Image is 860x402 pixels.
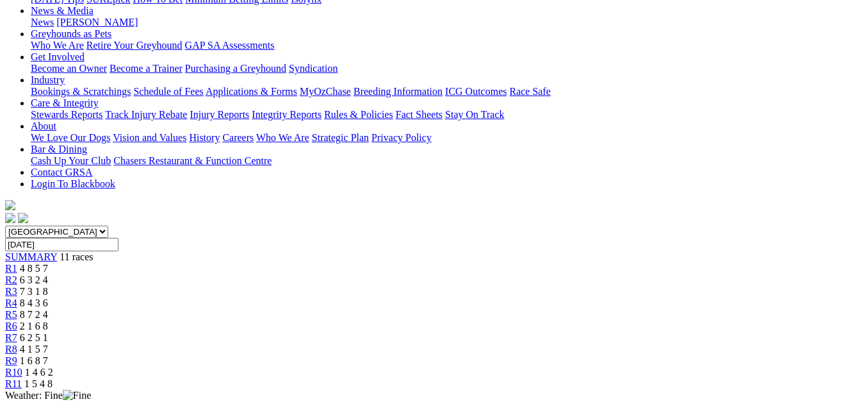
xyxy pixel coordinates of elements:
a: Chasers Restaurant & Function Centre [113,155,272,166]
div: Industry [31,86,855,97]
a: Strategic Plan [312,132,369,143]
a: We Love Our Dogs [31,132,110,143]
a: SUMMARY [5,251,57,262]
a: Applications & Forms [206,86,297,97]
a: Become an Owner [31,63,107,74]
a: R10 [5,367,22,378]
input: Select date [5,238,118,251]
div: Care & Integrity [31,109,855,121]
a: Purchasing a Greyhound [185,63,286,74]
span: 11 races [60,251,93,262]
a: Become a Trainer [110,63,183,74]
a: Retire Your Greyhound [86,40,183,51]
a: Care & Integrity [31,97,99,108]
div: Greyhounds as Pets [31,40,855,51]
div: News & Media [31,17,855,28]
a: MyOzChase [300,86,351,97]
a: Bookings & Scratchings [31,86,131,97]
a: Breeding Information [353,86,442,97]
span: 6 2 5 1 [20,332,48,343]
a: History [189,132,220,143]
a: Who We Are [256,132,309,143]
a: [PERSON_NAME] [56,17,138,28]
a: Bar & Dining [31,144,87,155]
a: Contact GRSA [31,167,92,178]
span: 8 4 3 6 [20,297,48,308]
span: 4 8 5 7 [20,263,48,274]
a: R1 [5,263,17,274]
a: Login To Blackbook [31,178,115,189]
span: 4 1 5 7 [20,344,48,355]
a: News & Media [31,5,93,16]
img: facebook.svg [5,213,15,223]
a: R6 [5,321,17,331]
a: About [31,121,56,131]
a: Privacy Policy [371,132,432,143]
a: Careers [222,132,254,143]
a: GAP SA Assessments [185,40,275,51]
a: R9 [5,355,17,366]
a: Rules & Policies [324,109,393,120]
span: 1 6 8 7 [20,355,48,366]
a: R8 [5,344,17,355]
a: Injury Reports [190,109,249,120]
a: ICG Outcomes [445,86,507,97]
span: 6 3 2 4 [20,274,48,285]
a: News [31,17,54,28]
a: Vision and Values [113,132,186,143]
img: twitter.svg [18,213,28,223]
a: Fact Sheets [396,109,442,120]
a: Get Involved [31,51,85,62]
a: Stay On Track [445,109,504,120]
span: 7 3 1 8 [20,286,48,297]
a: Who We Are [31,40,84,51]
img: Fine [63,390,91,401]
a: R2 [5,274,17,285]
a: Race Safe [509,86,550,97]
a: Syndication [289,63,337,74]
img: logo-grsa-white.png [5,200,15,210]
div: Get Involved [31,63,855,74]
a: R4 [5,297,17,308]
a: Track Injury Rebate [105,109,187,120]
a: Integrity Reports [252,109,321,120]
span: Weather: Fine [5,390,91,401]
a: Greyhounds as Pets [31,28,111,39]
a: Industry [31,74,65,85]
span: 2 1 6 8 [20,321,48,331]
a: Cash Up Your Club [31,155,111,166]
div: About [31,132,855,144]
a: Stewards Reports [31,109,102,120]
span: 1 4 6 2 [25,367,53,378]
a: R11 [5,378,22,389]
span: 1 5 4 8 [24,378,53,389]
div: Bar & Dining [31,155,855,167]
a: R3 [5,286,17,297]
a: Schedule of Fees [133,86,203,97]
a: R5 [5,309,17,320]
span: 8 7 2 4 [20,309,48,320]
a: R7 [5,332,17,343]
